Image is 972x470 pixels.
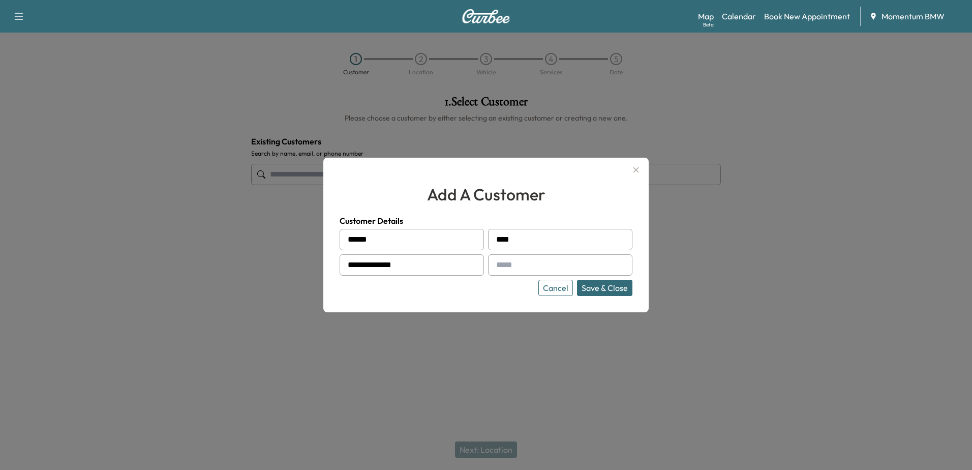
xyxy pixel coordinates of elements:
[340,215,632,227] h4: Customer Details
[764,10,850,22] a: Book New Appointment
[462,9,510,23] img: Curbee Logo
[882,10,945,22] span: Momentum BMW
[538,280,573,296] button: Cancel
[698,10,714,22] a: MapBeta
[722,10,756,22] a: Calendar
[577,280,632,296] button: Save & Close
[340,182,632,207] h2: add a customer
[703,21,714,28] div: Beta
